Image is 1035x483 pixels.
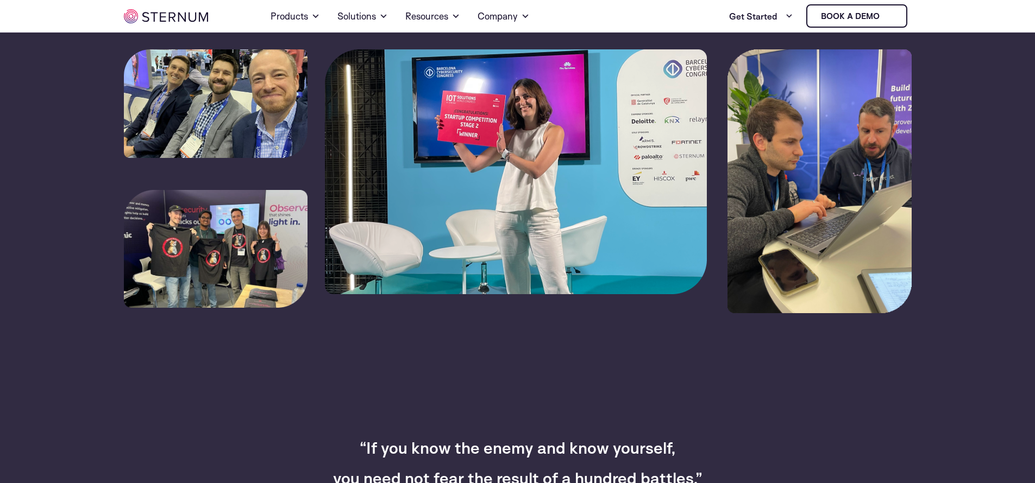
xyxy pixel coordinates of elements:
[727,49,912,313] img: sternum-zephyr
[729,5,793,27] a: Get Started
[271,1,320,31] a: Products
[806,4,907,28] a: Book a demo
[884,12,893,21] img: sternum iot
[478,1,530,31] a: Company
[405,1,460,31] a: Resources
[337,1,388,31] a: Solutions
[124,9,208,23] img: sternum iot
